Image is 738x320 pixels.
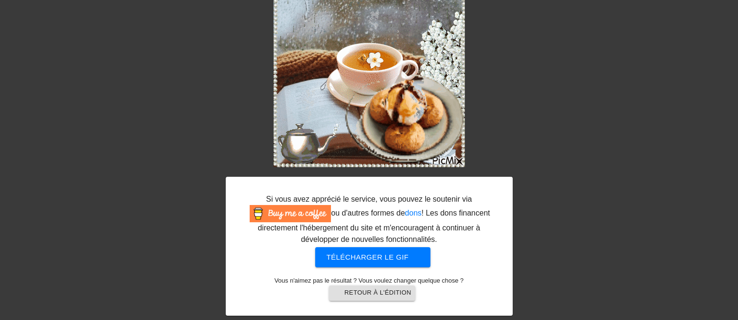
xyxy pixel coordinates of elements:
[405,209,422,217] a: dons
[344,289,411,296] font: Retour à l'édition
[266,195,472,203] font: Si vous avez apprécié le service, vous pouvez le soutenir via
[315,247,431,267] button: Télécharger le gif
[275,277,464,284] font: Vous n'aimez pas le résultat ? Vous voulez changer quelque chose ?
[258,209,490,243] font: ! Les dons financent directement l'hébergement du site et m'encouragent à continuer à développer ...
[414,251,645,263] font: obtenir_l'application
[327,253,409,261] font: Télécharger le gif
[308,252,431,261] a: Télécharger le gif
[333,287,476,299] font: flèche_retour
[331,209,405,217] font: ou d'autres formes de
[329,286,415,301] button: Retour à l'édition
[250,205,331,222] img: Offrez-moi un café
